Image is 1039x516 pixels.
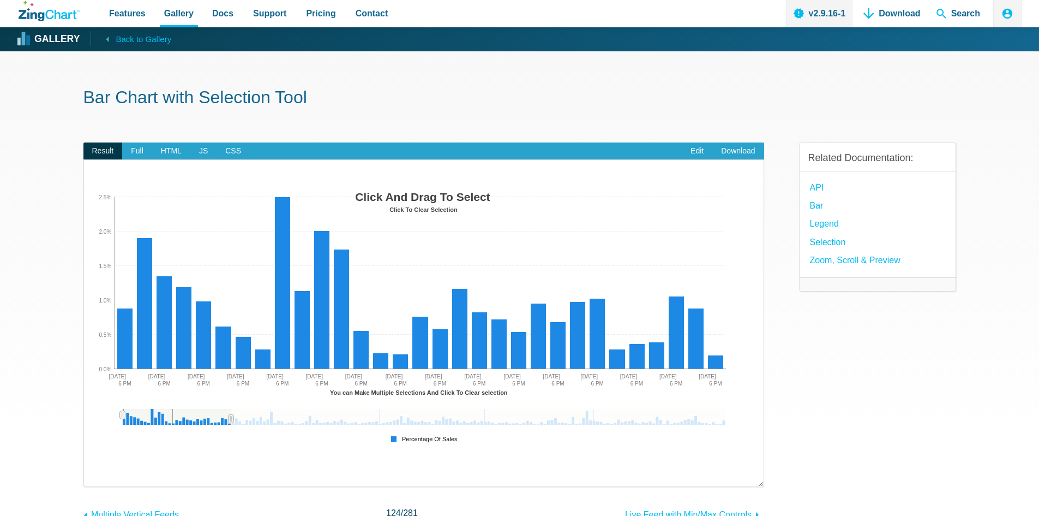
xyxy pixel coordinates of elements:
[306,6,335,21] span: Pricing
[83,86,956,111] h1: Bar Chart with Selection Tool
[83,143,123,160] span: Result
[122,143,152,160] span: Full
[83,159,764,487] div: ​
[810,216,839,231] a: Legend
[810,198,824,213] a: Bar
[810,180,824,195] a: API
[19,31,80,48] a: Gallery
[19,1,80,21] a: ZingChart Logo. Click to return to the homepage
[217,143,250,160] span: CSS
[109,6,146,21] span: Features
[91,31,171,46] a: Back to Gallery
[808,152,947,164] h3: Related Documentation:
[116,32,171,46] span: Back to Gallery
[34,34,80,44] strong: Gallery
[810,253,900,268] a: Zoom, Scroll & Preview
[152,143,190,160] span: HTML
[212,6,233,21] span: Docs
[682,143,712,160] a: Edit
[356,6,388,21] span: Contact
[712,143,764,160] a: Download
[190,143,217,160] span: JS
[810,235,846,250] a: Selection
[164,6,194,21] span: Gallery
[253,6,286,21] span: Support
